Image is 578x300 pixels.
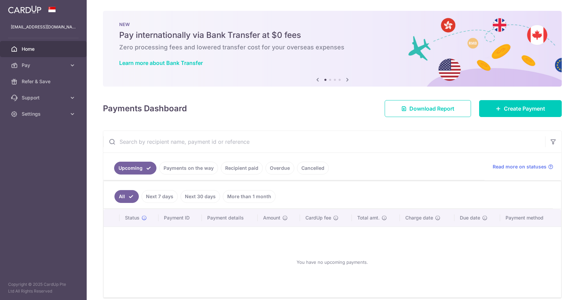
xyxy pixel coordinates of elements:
[159,162,218,175] a: Payments on the way
[223,190,276,203] a: More than 1 month
[357,214,380,221] span: Total amt.
[305,214,331,221] span: CardUp fee
[265,162,294,175] a: Overdue
[119,30,545,41] h5: Pay internationally via Bank Transfer at $0 fees
[180,190,220,203] a: Next 30 days
[119,43,545,51] h6: Zero processing fees and lowered transfer cost for your overseas expenses
[493,163,553,170] a: Read more on statuses
[202,209,258,227] th: Payment details
[119,22,545,27] p: NEW
[103,131,545,153] input: Search by recipient name, payment id or reference
[22,78,66,85] span: Refer & Save
[22,94,66,101] span: Support
[103,11,562,87] img: Bank transfer banner
[535,280,571,297] iframe: Opens a widget where you can find more information
[142,190,178,203] a: Next 7 days
[500,209,561,227] th: Payment method
[158,209,202,227] th: Payment ID
[504,105,545,113] span: Create Payment
[22,46,66,52] span: Home
[103,102,187,115] h4: Payments Dashboard
[11,24,76,30] p: [EMAIL_ADDRESS][DOMAIN_NAME]
[297,162,329,175] a: Cancelled
[405,214,433,221] span: Charge date
[479,100,562,117] a: Create Payment
[460,214,480,221] span: Due date
[221,162,263,175] a: Recipient paid
[493,163,547,170] span: Read more on statuses
[22,111,66,117] span: Settings
[385,100,471,117] a: Download Report
[409,105,454,113] span: Download Report
[125,214,140,221] span: Status
[22,62,66,69] span: Pay
[8,5,41,14] img: CardUp
[119,60,203,66] a: Learn more about Bank Transfer
[114,190,139,203] a: All
[112,232,553,292] div: You have no upcoming payments.
[263,214,280,221] span: Amount
[114,162,156,175] a: Upcoming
